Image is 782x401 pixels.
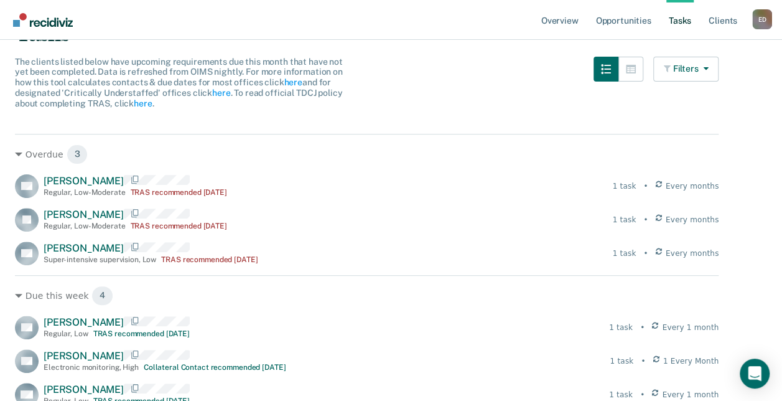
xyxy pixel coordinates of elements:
[212,88,230,98] a: here
[752,9,772,29] button: Profile dropdown button
[44,209,124,220] span: [PERSON_NAME]
[640,322,645,333] div: •
[740,359,770,389] div: Open Intercom Messenger
[653,57,719,82] button: Filters
[44,316,124,328] span: [PERSON_NAME]
[93,329,190,338] div: TRAS recommended [DATE]
[284,77,302,87] a: here
[15,21,767,47] div: Tasks
[643,181,648,192] div: •
[666,181,719,192] span: Every months
[44,329,88,338] div: Regular , Low
[44,255,156,264] div: Super-intensive supervision , Low
[44,188,126,197] div: Regular , Low-Moderate
[612,248,636,259] div: 1 task
[131,188,227,197] div: TRAS recommended [DATE]
[134,98,152,108] a: here
[44,384,124,395] span: [PERSON_NAME]
[144,363,286,372] div: Collateral Contact recommended [DATE]
[640,389,645,400] div: •
[67,144,88,164] span: 3
[13,13,73,27] img: Recidiviz
[91,286,113,306] span: 4
[161,255,258,264] div: TRAS recommended [DATE]
[662,322,719,333] span: Every 1 month
[44,350,124,362] span: [PERSON_NAME]
[609,322,633,333] div: 1 task
[44,242,124,254] span: [PERSON_NAME]
[752,9,772,29] div: E D
[609,389,633,400] div: 1 task
[643,248,648,259] div: •
[643,214,648,225] div: •
[131,222,227,230] div: TRAS recommended [DATE]
[666,214,719,225] span: Every months
[612,214,636,225] div: 1 task
[44,175,124,187] span: [PERSON_NAME]
[44,363,139,372] div: Electronic monitoring , High
[15,144,719,164] div: Overdue 3
[610,356,633,367] div: 1 task
[15,286,719,306] div: Due this week 4
[612,181,636,192] div: 1 task
[666,248,719,259] span: Every months
[641,356,645,367] div: •
[44,222,126,230] div: Regular , Low-Moderate
[15,57,343,108] span: The clients listed below have upcoming requirements due this month that have not yet been complet...
[662,389,719,400] span: Every 1 month
[663,356,719,367] span: 1 Every Month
